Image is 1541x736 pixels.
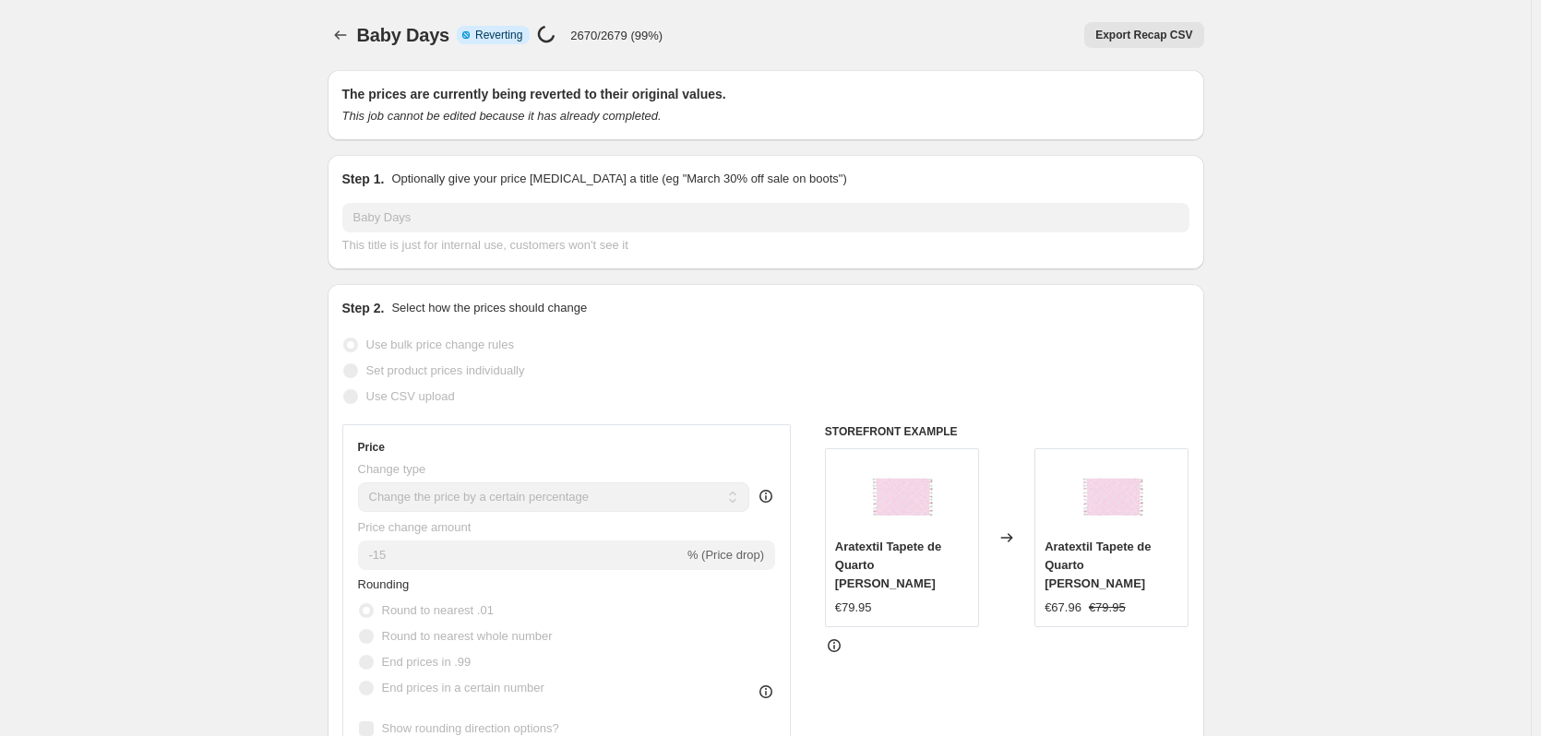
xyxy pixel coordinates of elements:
[687,548,764,562] span: % (Price drop)
[358,462,426,476] span: Change type
[328,22,353,48] button: Price change jobs
[382,681,544,694] span: End prices in a certain number
[391,170,846,188] p: Optionally give your price [MEDICAL_DATA] a title (eg "March 30% off sale on boots")
[835,599,872,617] div: €79.95
[475,28,522,42] span: Reverting
[342,203,1189,232] input: 30% off holiday sale
[1075,458,1149,532] img: 155_80x.jpg
[342,299,385,317] h2: Step 2.
[757,487,775,505] div: help
[835,540,941,590] span: Aratextil Tapete de Quarto [PERSON_NAME]
[366,338,514,351] span: Use bulk price change rules
[358,577,410,591] span: Rounding
[391,299,587,317] p: Select how the prices should change
[570,29,663,42] p: 2670/2679 (99%)
[1084,22,1203,48] button: Export Recap CSV
[382,629,553,643] span: Round to nearest whole number
[1045,599,1081,617] div: €67.96
[358,440,385,455] h3: Price
[342,85,1189,103] h2: The prices are currently being reverted to their original values.
[366,389,455,403] span: Use CSV upload
[1045,540,1151,590] span: Aratextil Tapete de Quarto [PERSON_NAME]
[1095,28,1192,42] span: Export Recap CSV
[366,363,525,377] span: Set product prices individually
[342,238,628,252] span: This title is just for internal use, customers won't see it
[865,458,938,532] img: 155_80x.jpg
[342,109,662,123] i: This job cannot be edited because it has already completed.
[382,721,559,735] span: Show rounding direction options?
[825,424,1189,439] h6: STOREFRONT EXAMPLE
[1089,599,1126,617] strike: €79.95
[382,655,472,669] span: End prices in .99
[382,603,494,617] span: Round to nearest .01
[342,170,385,188] h2: Step 1.
[358,540,684,570] input: -15
[357,25,449,45] span: Baby Days
[358,520,472,534] span: Price change amount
